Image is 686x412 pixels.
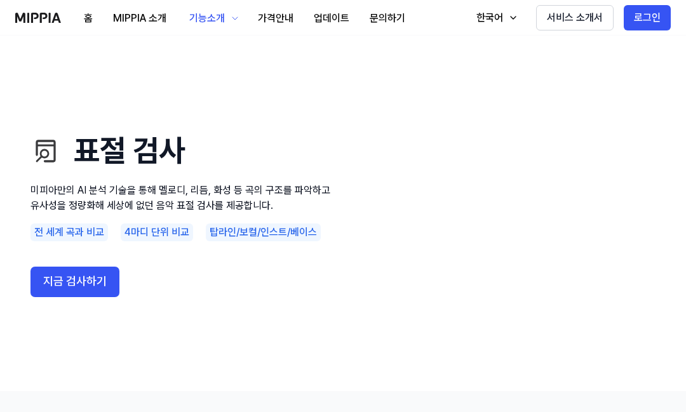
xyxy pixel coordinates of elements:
button: 한국어 [464,5,526,30]
h1: 표절 검사 [30,130,335,172]
button: 문의하기 [360,6,415,31]
button: 가격안내 [248,6,304,31]
button: 지금 검사하기 [30,267,119,297]
div: 기능소개 [187,11,227,26]
p: 미피아만의 AI 분석 기술을 통해 멜로디, 리듬, 화성 등 곡의 구조를 파악하고 유사성을 정량화해 세상에 없던 음악 표절 검사를 제공합니다. [30,183,335,213]
button: 서비스 소개서 [536,5,614,30]
button: MIPPIA 소개 [103,6,177,31]
button: 로그인 [624,5,671,30]
a: 업데이트 [304,1,360,36]
div: 탑라인/보컬/인스트/베이스 [206,223,321,241]
button: 기능소개 [177,1,248,36]
div: 4마디 단위 비교 [121,223,193,241]
div: 한국어 [474,10,506,25]
button: 업데이트 [304,6,360,31]
img: logo [15,13,61,23]
button: 홈 [74,6,103,31]
div: 전 세계 곡과 비교 [30,223,108,241]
